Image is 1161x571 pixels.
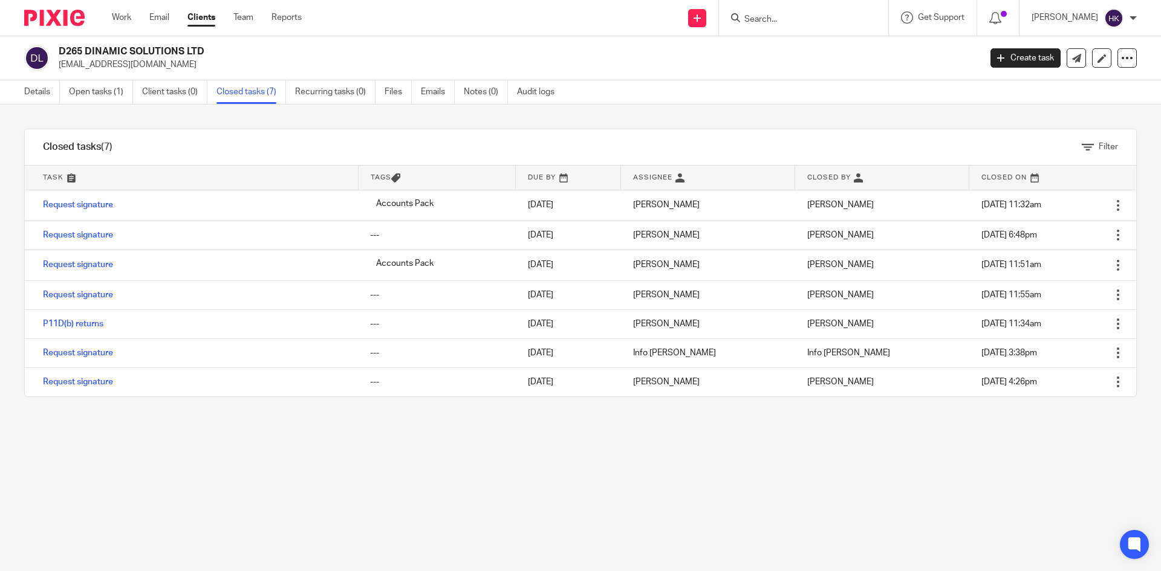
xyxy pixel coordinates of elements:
[43,231,113,239] a: Request signature
[807,231,874,239] span: [PERSON_NAME]
[370,196,440,211] span: Accounts Pack
[187,11,215,24] a: Clients
[370,229,503,241] div: ---
[69,80,133,104] a: Open tasks (1)
[1104,8,1124,28] img: svg%3E
[370,376,503,388] div: ---
[807,378,874,386] span: [PERSON_NAME]
[421,80,455,104] a: Emails
[464,80,508,104] a: Notes (0)
[142,80,207,104] a: Client tasks (0)
[516,190,621,221] td: [DATE]
[59,59,972,71] p: [EMAIL_ADDRESS][DOMAIN_NAME]
[516,367,621,396] td: [DATE]
[981,201,1041,209] span: [DATE] 11:32am
[24,45,50,71] img: svg%3E
[807,260,874,269] span: [PERSON_NAME]
[516,338,621,367] td: [DATE]
[59,45,790,58] h2: D265 DINAMIC SOLUTIONS LTD
[807,291,874,299] span: [PERSON_NAME]
[981,291,1041,299] span: [DATE] 11:55am
[43,349,113,357] a: Request signature
[1099,143,1118,151] span: Filter
[370,256,440,271] span: Accounts Pack
[358,166,515,190] th: Tags
[24,80,60,104] a: Details
[918,13,964,22] span: Get Support
[743,15,852,25] input: Search
[370,347,503,359] div: ---
[621,250,795,280] td: [PERSON_NAME]
[43,260,113,269] a: Request signature
[621,280,795,309] td: [PERSON_NAME]
[43,378,113,386] a: Request signature
[621,221,795,250] td: [PERSON_NAME]
[807,320,874,328] span: [PERSON_NAME]
[807,201,874,209] span: [PERSON_NAME]
[233,11,253,24] a: Team
[981,320,1041,328] span: [DATE] 11:34am
[516,221,621,250] td: [DATE]
[370,289,503,301] div: ---
[621,190,795,221] td: [PERSON_NAME]
[1032,11,1098,24] p: [PERSON_NAME]
[516,250,621,280] td: [DATE]
[43,320,103,328] a: P11D(b) returns
[807,349,890,357] span: Info [PERSON_NAME]
[149,11,169,24] a: Email
[24,10,85,26] img: Pixie
[370,318,503,330] div: ---
[516,309,621,338] td: [DATE]
[101,142,112,152] span: (7)
[621,309,795,338] td: [PERSON_NAME]
[112,11,131,24] a: Work
[43,291,113,299] a: Request signature
[981,349,1037,357] span: [DATE] 3:38pm
[516,280,621,309] td: [DATE]
[43,141,112,153] h1: Closed tasks
[295,80,376,104] a: Recurring tasks (0)
[621,367,795,396] td: [PERSON_NAME]
[981,231,1037,239] span: [DATE] 6:48pm
[981,378,1037,386] span: [DATE] 4:26pm
[621,338,795,367] td: Info [PERSON_NAME]
[272,11,302,24] a: Reports
[385,80,412,104] a: Files
[216,80,286,104] a: Closed tasks (7)
[990,48,1061,68] a: Create task
[43,201,113,209] a: Request signature
[981,260,1041,269] span: [DATE] 11:51am
[517,80,564,104] a: Audit logs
